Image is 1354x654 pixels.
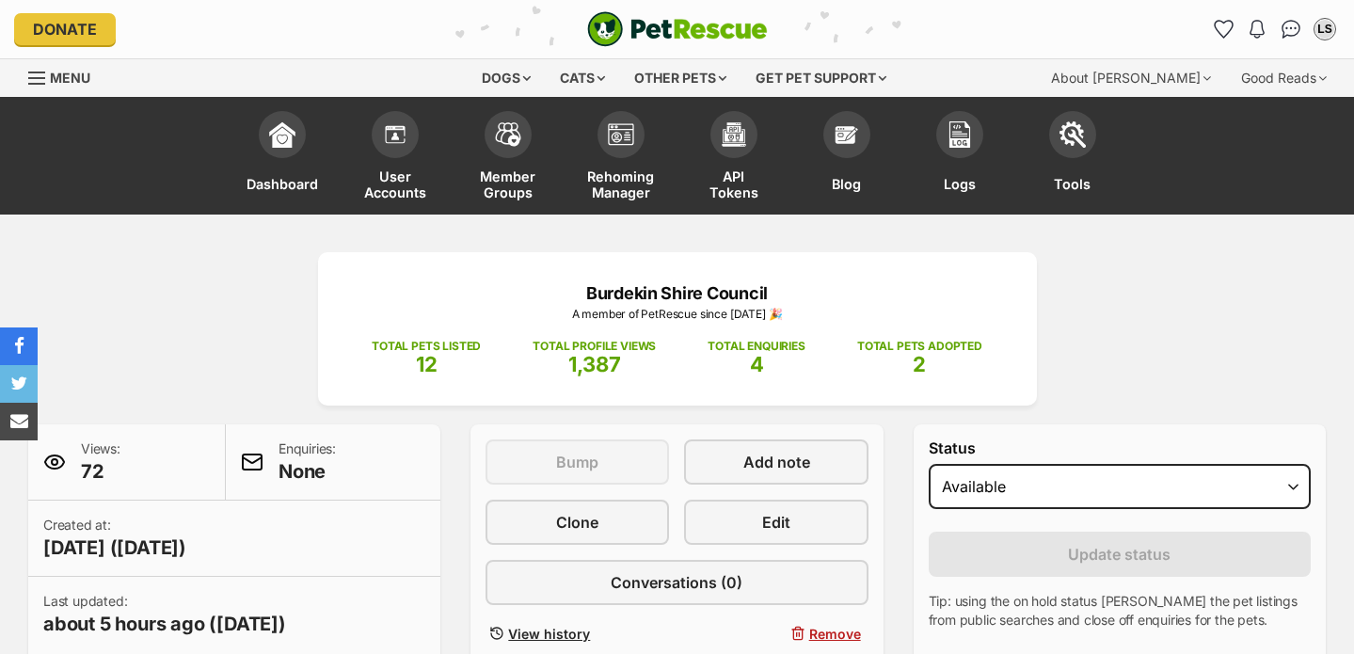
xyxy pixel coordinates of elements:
button: Notifications [1242,14,1272,44]
div: Other pets [621,59,740,97]
span: Remove [809,624,861,644]
img: logs-icon-5bf4c29380941ae54b88474b1138927238aebebbc450bc62c8517511492d5a22.svg [947,121,973,148]
p: Views: [81,439,120,485]
p: TOTAL PROFILE VIEWS [533,338,656,355]
span: Logs [944,167,976,200]
span: 72 [81,458,120,485]
button: My account [1310,14,1340,44]
img: chat-41dd97257d64d25036548639549fe6c8038ab92f7586957e7f3b1b290dea8141.svg [1282,20,1301,39]
p: Enquiries: [279,439,336,485]
button: Bump [486,439,669,485]
a: Favourites [1208,14,1238,44]
img: dashboard-icon-eb2f2d2d3e046f16d808141f083e7271f6b2e854fb5c12c21221c1fb7104beca.svg [269,121,295,148]
span: Member Groups [475,167,541,200]
span: about 5 hours ago ([DATE]) [43,611,286,637]
img: members-icon-d6bcda0bfb97e5ba05b48644448dc2971f67d37433e5abca221da40c41542bd5.svg [382,121,408,148]
img: tools-icon-677f8b7d46040df57c17cb185196fc8e01b2b03676c49af7ba82c462532e62ee.svg [1059,121,1086,148]
a: Add note [684,439,868,485]
p: Last updated: [43,592,286,637]
span: 4 [750,352,764,376]
div: Dogs [469,59,544,97]
span: API Tokens [701,167,767,200]
span: Rehoming Manager [587,167,654,200]
div: Cats [547,59,618,97]
a: Conversations [1276,14,1306,44]
span: User Accounts [362,167,428,200]
a: PetRescue [587,11,768,47]
div: Good Reads [1228,59,1340,97]
a: API Tokens [677,102,790,215]
a: Edit [684,500,868,545]
a: View history [486,620,669,647]
span: Add note [743,451,810,473]
span: None [279,458,336,485]
span: Tools [1054,167,1091,200]
span: 1,387 [568,352,621,376]
p: TOTAL ENQUIRIES [708,338,804,355]
img: team-members-icon-5396bd8760b3fe7c0b43da4ab00e1e3bb1a5d9ba89233759b79545d2d3fc5d0d.svg [495,122,521,147]
img: blogs-icon-e71fceff818bbaa76155c998696f2ea9b8fc06abc828b24f45ee82a475c2fd99.svg [834,121,860,148]
label: Status [929,439,1311,456]
div: Get pet support [742,59,900,97]
a: Blog [790,102,903,215]
span: Update status [1068,543,1171,566]
a: Donate [14,13,116,45]
span: Edit [762,511,790,534]
span: Menu [50,70,90,86]
p: A member of PetRescue since [DATE] 🎉 [346,306,1009,323]
a: Conversations (0) [486,560,868,605]
img: api-icon-849e3a9e6f871e3acf1f60245d25b4cd0aad652aa5f5372336901a6a67317bd8.svg [721,121,747,148]
span: Blog [832,167,861,200]
span: Clone [556,511,598,534]
span: 12 [416,352,438,376]
p: Burdekin Shire Council [346,280,1009,306]
img: notifications-46538b983faf8c2785f20acdc204bb7945ddae34d4c08c2a6579f10ce5e182be.svg [1250,20,1265,39]
p: TOTAL PETS ADOPTED [857,338,982,355]
span: [DATE] ([DATE]) [43,534,186,561]
button: Remove [684,620,868,647]
p: Tip: using the on hold status [PERSON_NAME] the pet listings from public searches and close off e... [929,592,1311,630]
span: Conversations (0) [611,571,742,594]
p: TOTAL PETS LISTED [372,338,481,355]
span: Dashboard [247,167,318,200]
div: About [PERSON_NAME] [1038,59,1224,97]
img: group-profile-icon-3fa3cf56718a62981997c0bc7e787c4b2cf8bcc04b72c1350f741eb67cf2f40e.svg [608,123,634,146]
ul: Account quick links [1208,14,1340,44]
span: View history [508,624,590,644]
a: Clone [486,500,669,545]
p: Created at: [43,516,186,561]
a: Menu [28,59,104,93]
a: Logs [903,102,1016,215]
a: Tools [1016,102,1129,215]
a: Rehoming Manager [565,102,677,215]
a: User Accounts [339,102,452,215]
span: 2 [913,352,926,376]
a: Dashboard [226,102,339,215]
a: Member Groups [452,102,565,215]
span: Bump [556,451,598,473]
button: Update status [929,532,1311,577]
div: LS [1315,20,1334,39]
img: logo-cat-932fe2b9b8326f06289b0f2fb663e598f794de774fb13d1741a6617ecf9a85b4.svg [587,11,768,47]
